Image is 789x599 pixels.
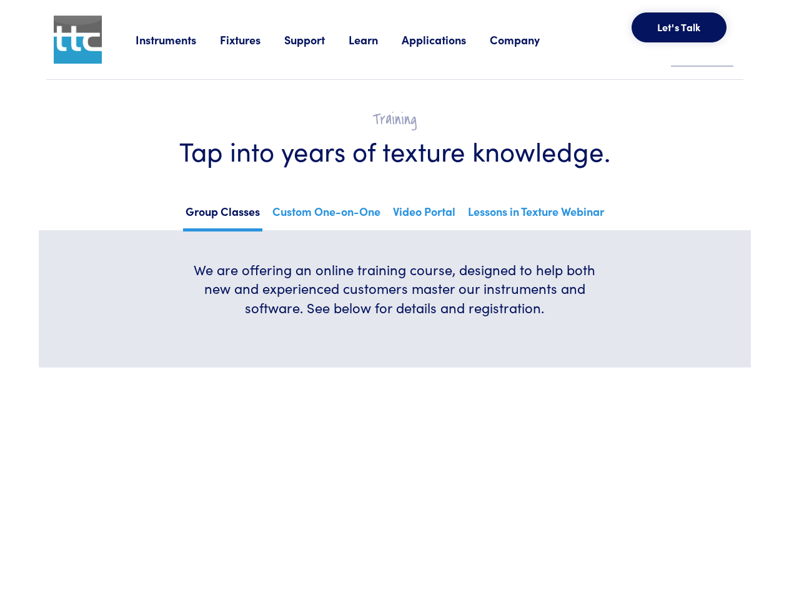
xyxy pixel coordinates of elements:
[349,32,402,47] a: Learn
[632,12,727,42] button: Let's Talk
[54,16,102,64] img: ttc_logo_1x1_v1.0.png
[402,32,490,47] a: Applications
[490,32,563,47] a: Company
[76,134,713,167] h1: Tap into years of texture knowledge.
[465,201,607,228] a: Lessons in Texture Webinar
[390,201,458,228] a: Video Portal
[185,260,605,318] h6: We are offering an online training course, designed to help both new and experienced customers ma...
[136,32,220,47] a: Instruments
[76,110,713,129] h2: Training
[284,32,349,47] a: Support
[270,201,383,228] a: Custom One-on-One
[183,201,262,231] a: Group Classes
[220,32,284,47] a: Fixtures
